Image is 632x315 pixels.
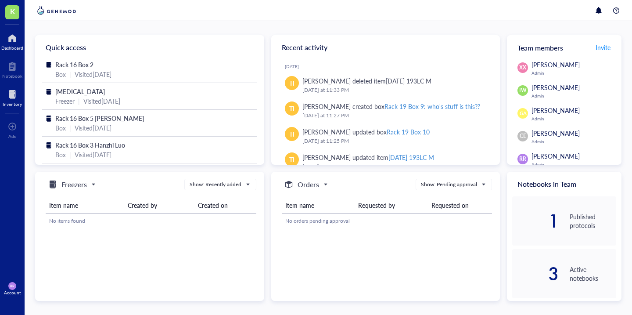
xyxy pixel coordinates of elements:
[278,123,493,149] a: TI[PERSON_NAME] updated boxRack 19 Box 10[DATE] at 11:25 PM
[507,35,621,60] div: Team members
[69,69,71,79] div: |
[520,132,526,140] span: CE
[519,64,526,72] span: XX
[55,114,144,123] span: Rack 16 Box 5 [PERSON_NAME]
[55,150,66,159] div: Box
[1,31,23,51] a: Dashboard
[531,83,580,92] span: [PERSON_NAME]
[55,123,66,133] div: Box
[278,149,493,174] a: TI[PERSON_NAME] updated item[DATE] 193LC M[DATE] at 11:24 PM
[302,137,486,145] div: [DATE] at 11:25 PM
[55,69,66,79] div: Box
[83,96,120,106] div: Visited [DATE]
[302,86,486,94] div: [DATE] at 11:33 PM
[570,212,616,230] div: Published protocols
[78,96,80,106] div: |
[75,69,111,79] div: Visited [DATE]
[595,40,611,54] button: Invite
[4,290,21,295] div: Account
[3,101,22,107] div: Inventory
[531,70,616,76] div: Admin
[35,5,78,16] img: genemod-logo
[531,93,616,98] div: Admin
[271,35,500,60] div: Recent activity
[46,197,124,214] th: Item name
[69,123,71,133] div: |
[55,60,93,69] span: Rack 16 Box 2
[512,267,559,281] div: 3
[282,197,355,214] th: Item name
[278,98,493,123] a: TI[PERSON_NAME] created boxRack 19 Box 9: who's stuff is this??[DATE] at 11:27 PM
[384,102,480,111] div: Rack 19 Box 9: who's stuff is this??
[8,134,17,139] div: Add
[428,197,492,214] th: Requested on
[519,155,526,163] span: RR
[302,127,430,137] div: [PERSON_NAME] updated box
[302,76,431,86] div: [PERSON_NAME] deleted item
[55,87,105,96] span: [MEDICAL_DATA]
[2,73,22,79] div: Notebook
[298,179,319,190] h5: Orders
[285,64,493,69] div: [DATE]
[69,150,71,159] div: |
[35,35,264,60] div: Quick access
[512,214,559,228] div: 1
[531,129,580,138] span: [PERSON_NAME]
[55,96,75,106] div: Freezer
[190,181,241,188] div: Show: Recently added
[531,139,616,144] div: Admin
[507,172,621,196] div: Notebooks in Team
[531,60,580,69] span: [PERSON_NAME]
[531,116,616,121] div: Admin
[531,162,616,167] div: Admin
[386,76,431,85] div: [DATE] 193LC M
[421,181,477,188] div: Show: Pending approval
[75,150,111,159] div: Visited [DATE]
[289,104,294,113] span: TI
[302,101,481,111] div: [PERSON_NAME] created box
[3,87,22,107] a: Inventory
[2,59,22,79] a: Notebook
[289,78,294,88] span: TI
[285,217,489,225] div: No orders pending approval
[289,129,294,139] span: TI
[596,43,610,52] span: Invite
[519,110,526,117] span: GA
[10,284,14,288] span: RR
[355,197,428,214] th: Requested by
[531,152,580,160] span: [PERSON_NAME]
[124,197,194,214] th: Created by
[194,197,256,214] th: Created on
[570,265,616,282] div: Active notebooks
[1,45,23,51] div: Dashboard
[49,217,253,225] div: No items found
[387,127,430,136] div: Rack 19 Box 10
[61,179,87,190] h5: Freezers
[531,106,580,115] span: [PERSON_NAME]
[519,87,527,94] span: IW
[10,6,15,17] span: K
[302,111,486,120] div: [DATE] at 11:27 PM
[75,123,111,133] div: Visited [DATE]
[55,141,125,149] span: Rack 16 Box 3 Hanzhi Luo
